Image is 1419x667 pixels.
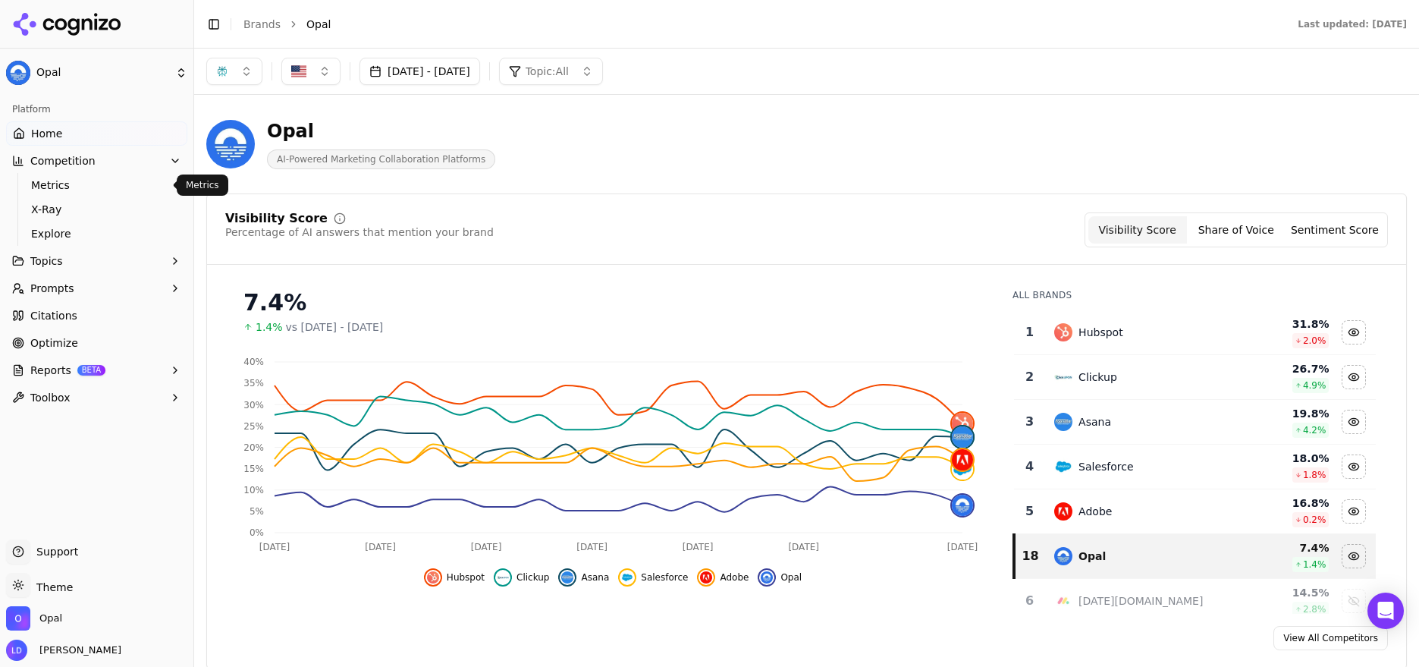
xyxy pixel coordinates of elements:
[30,581,73,593] span: Theme
[1078,459,1134,474] div: Salesforce
[30,308,77,323] span: Citations
[780,571,802,584] span: Opal
[225,225,494,240] div: Percentage of AI answers that mention your brand
[6,640,27,661] img: Lee Dussinger
[1014,355,1376,400] tr: 2clickupClickup26.7%4.9%Hide clickup data
[1014,445,1376,489] tr: 4salesforceSalesforce18.0%1.8%Hide salesforce data
[6,640,121,661] button: Open user button
[267,149,495,169] span: AI-Powered Marketing Collaboration Platforms
[1342,499,1366,524] button: Hide adobe data
[1054,592,1072,610] img: monday.com
[526,64,569,79] span: Topic: All
[1054,458,1072,476] img: salesforce
[1235,406,1330,421] div: 19.8 %
[1054,368,1072,386] img: clickup
[30,153,96,168] span: Competition
[427,571,439,584] img: hubspot
[243,400,264,411] tspan: 30%
[1020,368,1039,386] div: 2
[1022,547,1039,565] div: 18
[6,276,187,300] button: Prompts
[1078,593,1203,609] div: [DATE][DOMAIN_NAME]
[6,385,187,410] button: Toolbox
[471,542,502,552] tspan: [DATE]
[206,120,255,168] img: Opal
[1303,469,1326,481] span: 1.8 %
[1078,370,1117,385] div: Clickup
[788,542,819,552] tspan: [DATE]
[1014,489,1376,534] tr: 5adobeAdobe16.8%0.2%Hide adobe data
[25,199,169,220] a: X-Ray
[6,606,62,631] button: Open organization switcher
[1235,316,1330,332] div: 31.8 %
[1342,589,1366,613] button: Show monday.com data
[31,178,163,193] span: Metrics
[30,363,71,378] span: Reports
[1014,579,1376,624] tr: 6monday.com[DATE][DOMAIN_NAME]14.5%2.8%Show monday.com data
[6,331,187,355] a: Optimize
[1303,379,1326,392] span: 4.9 %
[1014,400,1376,445] tr: 3asanaAsana19.8%4.2%Hide asana data
[1367,593,1404,629] div: Open Intercom Messenger
[30,544,78,559] span: Support
[697,568,749,587] button: Hide adobe data
[497,571,509,584] img: clickup
[1342,410,1366,434] button: Hide asana data
[447,571,485,584] span: Hubspot
[641,571,688,584] span: Salesforce
[31,126,62,141] span: Home
[758,568,802,587] button: Hide opal data
[1235,585,1330,600] div: 14.5 %
[306,17,331,32] span: Opal
[581,571,609,584] span: Asana
[1054,323,1072,341] img: hubspot
[1303,335,1326,347] span: 2.0 %
[1078,504,1112,519] div: Adobe
[1187,216,1286,244] button: Share of Voice
[243,378,264,389] tspan: 35%
[1054,413,1072,431] img: asana
[952,495,973,516] img: opal
[516,571,549,584] span: Clickup
[1014,534,1376,579] tr: 18opalOpal7.4%1.4%Hide opal data
[1273,626,1388,650] a: View All Competitors
[243,357,264,367] tspan: 40%
[6,304,187,328] a: Citations
[1078,414,1111,429] div: Asana
[1286,216,1384,244] button: Sentiment Score
[1303,558,1326,571] span: 1.4 %
[250,527,264,538] tspan: 0%
[31,202,163,217] span: X-Ray
[1020,458,1039,476] div: 4
[243,421,264,432] tspan: 25%
[761,571,773,584] img: opal
[1014,310,1376,355] tr: 1hubspotHubspot31.8%2.0%Hide hubspot data
[558,568,609,587] button: Hide asana data
[561,571,573,584] img: asana
[30,281,74,296] span: Prompts
[1342,320,1366,345] button: Hide hubspot data
[6,61,30,85] img: Opal
[25,223,169,244] a: Explore
[1342,455,1366,479] button: Hide salesforce data
[39,612,62,625] span: Opal
[36,66,169,80] span: Opal
[6,149,187,173] button: Competition
[683,542,714,552] tspan: [DATE]
[1303,514,1326,526] span: 0.2 %
[700,571,712,584] img: adobe
[952,426,973,448] img: asana
[1078,549,1106,564] div: Opal
[1088,216,1187,244] button: Visibility Score
[424,568,485,587] button: Hide hubspot data
[291,64,306,79] img: United States
[952,413,973,434] img: hubspot
[1303,424,1326,436] span: 4.2 %
[259,542,290,552] tspan: [DATE]
[77,365,105,376] span: BETA
[243,442,264,453] tspan: 20%
[225,212,328,225] div: Visibility Score
[1020,413,1039,431] div: 3
[618,568,688,587] button: Hide salesforce data
[30,253,63,269] span: Topics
